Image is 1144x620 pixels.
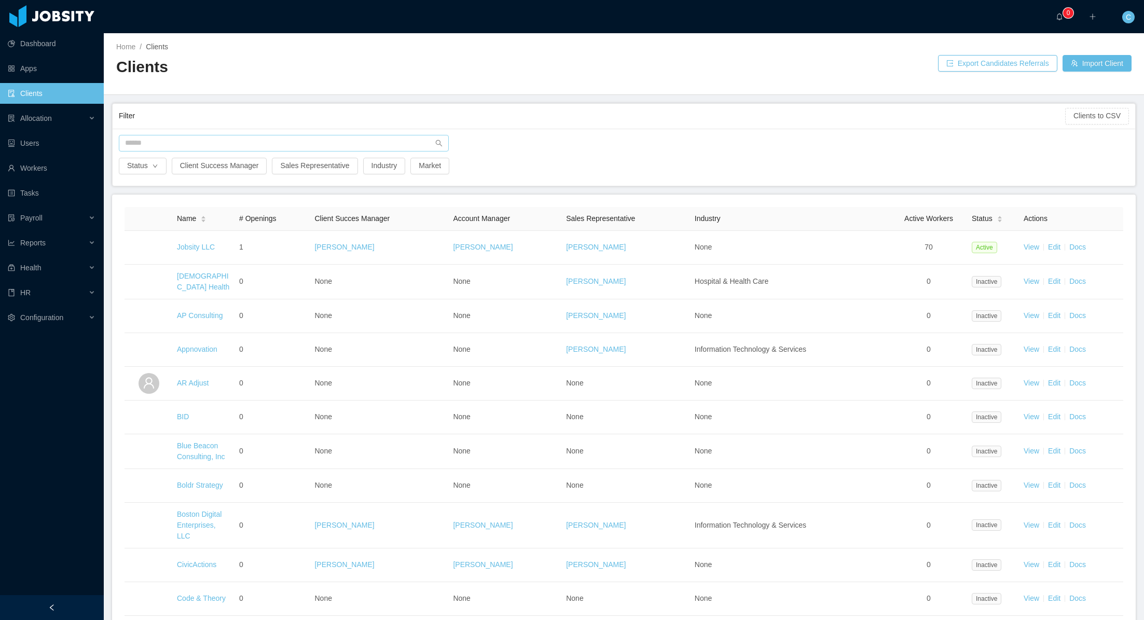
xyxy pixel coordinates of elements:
a: Docs [1069,560,1086,569]
i: icon: caret-down [997,218,1002,222]
a: Docs [1069,594,1086,602]
span: None [453,277,470,285]
a: [PERSON_NAME] [314,243,374,251]
a: Docs [1069,379,1086,387]
a: icon: appstoreApps [8,58,95,79]
span: None [695,560,712,569]
i: icon: bell [1056,13,1063,20]
button: icon: usergroup-addImport Client [1063,55,1132,72]
span: None [453,379,470,387]
span: Client Succes Manager [314,214,390,223]
span: None [453,594,470,602]
div: Sort [200,214,206,222]
a: Edit [1048,345,1060,353]
td: 0 [890,548,968,582]
span: Active [972,242,997,253]
a: Edit [1048,412,1060,421]
img: 6a99a840-fa44-11e7-acf7-a12beca8be8a_5a5d51fe797d3-400w.png [139,441,159,462]
a: View [1024,277,1039,285]
i: icon: line-chart [8,239,15,246]
a: Docs [1069,243,1086,251]
span: 1 [239,243,243,251]
span: Inactive [972,480,1001,491]
a: Edit [1048,560,1060,569]
a: Appnovation [177,345,217,353]
img: dc41d540-fa30-11e7-b498-73b80f01daf1_657caab8ac997-400w.png [139,237,159,258]
a: Edit [1048,311,1060,320]
span: Inactive [972,559,1001,571]
td: 0 [235,469,310,503]
a: View [1024,412,1039,421]
span: Sales Representative [566,214,635,223]
img: 6a9b93c0-fa44-11e7-a0ff-e192332886ff_64d117bc70140-400w.png [139,515,159,535]
i: icon: setting [8,314,15,321]
span: Inactive [972,310,1001,322]
a: Home [116,43,135,51]
a: View [1024,481,1039,489]
a: [DEMOGRAPHIC_DATA] Health [177,272,229,291]
a: View [1024,379,1039,387]
h2: Clients [116,57,624,78]
a: [PERSON_NAME] [453,560,513,569]
td: 0 [235,434,310,469]
a: [PERSON_NAME] [566,521,626,529]
span: None [566,481,583,489]
button: Statusicon: down [119,158,167,174]
span: Inactive [972,344,1001,355]
a: [PERSON_NAME] [314,560,374,569]
a: icon: robotUsers [8,133,95,154]
a: Edit [1048,521,1060,529]
span: None [453,345,470,353]
td: 0 [235,265,310,299]
a: View [1024,345,1039,353]
button: icon: exportExport Candidates Referrals [938,55,1057,72]
a: Boldr Strategy [177,481,223,489]
a: View [1024,447,1039,455]
a: [PERSON_NAME] [453,243,513,251]
span: None [314,594,332,602]
sup: 0 [1063,8,1073,18]
a: [PERSON_NAME] [566,560,626,569]
i: icon: book [8,289,15,296]
i: icon: solution [8,115,15,122]
td: 0 [890,367,968,401]
a: CivicActions [177,560,216,569]
span: None [453,447,470,455]
span: Inactive [972,276,1001,287]
a: icon: auditClients [8,83,95,104]
a: AP Consulting [177,311,223,320]
img: 6a8e90c0-fa44-11e7-aaa7-9da49113f530_5a5d50e77f870-400w.png [139,271,159,292]
span: # Openings [239,214,277,223]
a: BID [177,412,189,421]
span: Payroll [20,214,43,222]
td: 0 [235,582,310,616]
td: 0 [890,469,968,503]
a: Docs [1069,481,1086,489]
span: None [695,311,712,320]
span: Name [177,213,196,224]
a: View [1024,311,1039,320]
a: Edit [1048,243,1060,251]
span: None [566,594,583,602]
span: Information Technology & Services [695,521,806,529]
span: Configuration [20,313,63,322]
span: None [695,379,712,387]
a: [PERSON_NAME] [453,521,513,529]
i: icon: caret-up [997,214,1002,217]
a: Edit [1048,447,1060,455]
i: icon: plus [1089,13,1096,20]
i: icon: user [143,377,155,389]
a: AR Adjust [177,379,209,387]
span: Hospital & Health Care [695,277,768,285]
a: Blue Beacon Consulting, Inc [177,442,225,461]
span: Inactive [972,378,1001,389]
td: 0 [235,548,310,582]
a: Code & Theory [177,594,226,602]
span: Industry [695,214,721,223]
img: 6a96eda0-fa44-11e7-9f69-c143066b1c39_5a5d5161a4f93-400w.png [139,339,159,360]
span: Account Manager [453,214,510,223]
a: icon: pie-chartDashboard [8,33,95,54]
i: icon: search [435,140,443,147]
i: icon: medicine-box [8,264,15,271]
a: Docs [1069,447,1086,455]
